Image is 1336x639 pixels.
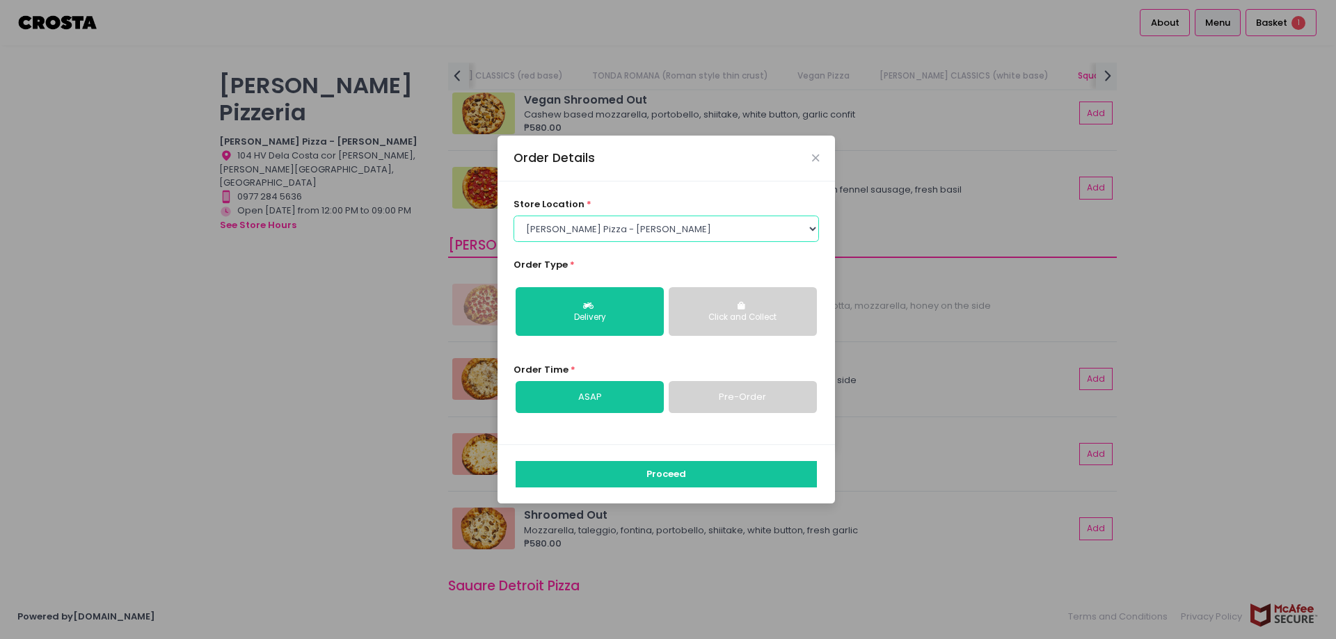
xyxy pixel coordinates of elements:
button: Close [812,154,819,161]
a: Pre-Order [669,381,817,413]
a: ASAP [516,381,664,413]
button: Proceed [516,461,817,487]
span: Order Time [514,363,568,376]
span: Order Type [514,258,568,271]
span: store location [514,197,584,211]
div: Delivery [525,312,654,324]
div: Order Details [514,149,595,167]
div: Click and Collect [678,312,807,324]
